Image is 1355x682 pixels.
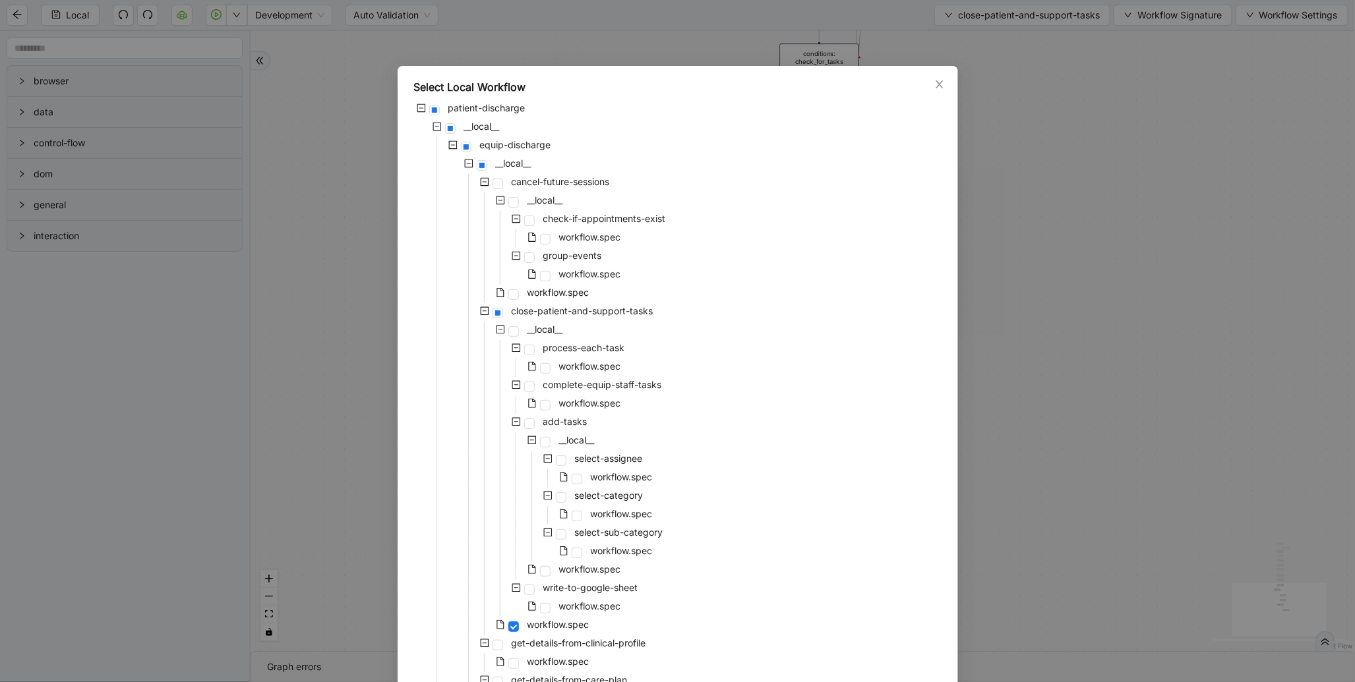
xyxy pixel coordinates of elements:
span: minus-square [543,491,553,500]
span: add-tasks [543,416,587,427]
span: minus-square [512,583,521,592]
span: file [527,362,537,371]
span: select-category [574,490,643,501]
span: workflow.spec [558,360,620,372]
span: __local__ [524,322,565,337]
span: file [527,565,537,574]
span: file [496,288,505,297]
span: cancel-future-sessions [508,174,612,190]
span: minus-square [480,306,489,316]
span: __local__ [556,432,597,448]
span: minus-square [417,103,426,113]
span: workflow.spec [590,471,652,482]
span: complete-equip-staff-tasks [543,379,661,390]
span: equip-discharge [477,137,553,153]
span: file [527,270,537,279]
span: process-each-task [543,342,624,353]
span: file [527,602,537,611]
span: select-sub-category [574,526,663,538]
span: minus-square [512,251,521,260]
span: file [496,620,505,629]
span: get-details-from-clinical-profile [511,637,646,648]
span: group-events [540,248,604,264]
span: workflow.spec [556,229,623,245]
span: close-patient-and-support-tasks [508,303,655,319]
span: workflow.spec [587,543,655,559]
span: file [496,657,505,666]
span: workflow.spec [590,545,652,556]
span: workflow.spec [527,656,589,667]
span: minus-square [512,214,521,223]
span: select-sub-category [572,525,665,540]
span: minus-square [543,528,553,537]
span: workflow.spec [556,561,623,577]
span: workflow.spec [524,285,591,300]
span: get-details-from-clinical-profile [508,635,648,651]
span: minus-square [448,140,458,150]
span: workflow.spec [556,266,623,282]
span: patient-discharge [448,102,525,113]
span: equip-discharge [479,139,551,150]
span: workflow.spec [527,619,589,630]
span: __local__ [524,192,565,208]
span: minus-square [496,196,505,205]
span: file [559,472,568,482]
span: group-events [543,250,601,261]
button: Close [932,77,947,92]
span: patient-discharge [445,100,527,116]
span: workflow.spec [587,469,655,485]
span: workflow.spec [587,506,655,522]
span: write-to-google-sheet [540,580,640,596]
span: minus-square [496,325,505,334]
span: add-tasks [540,414,589,430]
span: workflow.spec [558,600,620,611]
span: file [559,546,568,555]
span: __local__ [558,434,594,445]
span: workflow.spec [590,508,652,519]
span: file [527,233,537,242]
span: write-to-google-sheet [543,582,638,593]
span: workflow.spec [558,268,620,279]
span: minus-square [433,122,442,131]
span: minus-square [480,639,489,648]
div: Select Local Workflow [413,79,942,95]
span: complete-equip-staff-tasks [540,377,664,393]
span: close-patient-and-support-tasks [511,305,653,316]
span: workflow.spec [524,654,591,669]
span: minus-square [543,454,553,463]
span: minus-square [512,343,521,353]
span: select-assignee [574,453,642,464]
span: workflow.spec [527,287,589,298]
span: select-category [572,488,646,503]
span: minus-square [512,380,521,389]
span: minus-square [512,417,521,426]
span: process-each-task [540,340,627,356]
span: __local__ [461,119,502,134]
span: workflow.spec [556,395,623,411]
span: workflow.spec [556,598,623,614]
span: __local__ [495,157,531,169]
span: workflow.spec [558,397,620,409]
span: select-assignee [572,451,645,467]
span: check-if-appointments-exist [543,213,665,224]
span: workflow.spec [556,358,623,374]
span: workflow.spec [524,617,591,633]
span: workflow.spec [558,231,620,242]
span: minus-square [464,159,473,168]
span: close [934,79,945,90]
span: __local__ [527,194,562,206]
span: __local__ [493,156,533,171]
span: file [527,399,537,408]
span: check-if-appointments-exist [540,211,668,227]
span: file [559,509,568,519]
span: minus-square [527,436,537,445]
span: workflow.spec [558,563,620,575]
span: minus-square [480,177,489,186]
span: cancel-future-sessions [511,176,609,187]
span: __local__ [527,324,562,335]
span: __local__ [464,121,499,132]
